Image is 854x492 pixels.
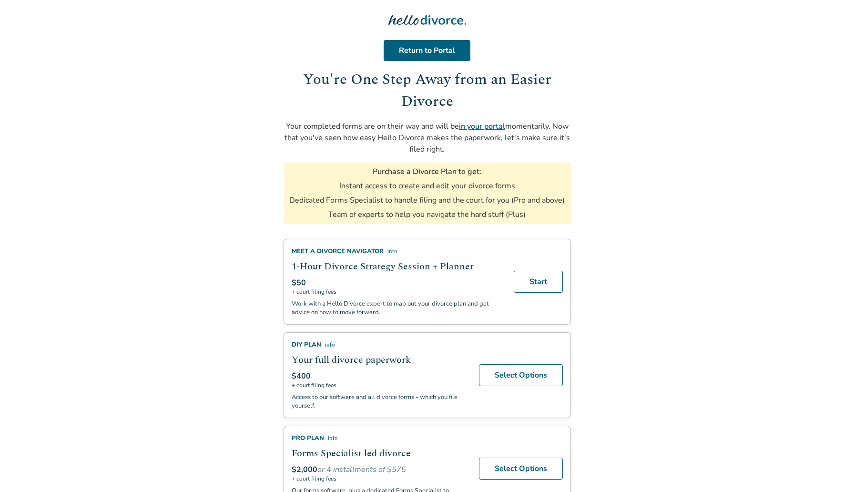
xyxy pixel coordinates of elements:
[292,259,502,274] h2: 1-Hour Divorce Strategy Session + Planner
[325,341,335,348] span: info
[339,181,515,191] li: Instant access to create and edit your divorce forms
[292,393,468,410] p: Access to our software and all divorce forms - which you file yourself.
[387,248,397,254] span: info
[292,288,502,296] span: + court filing fees
[292,371,311,381] span: $400
[292,381,468,389] span: + court filing fees
[292,475,468,482] span: + court filing fees
[292,464,317,475] span: $2,000
[292,464,468,475] div: or 4 installments of $575
[284,121,571,155] p: Your completed forms are on their way and will be momentarily. Now that you've seen how easy Hell...
[292,340,468,349] div: DIY Plan
[292,434,468,442] div: Pro Plan
[292,277,306,288] span: $50
[479,364,563,386] a: Select Options
[384,40,470,61] a: Return to Portal
[328,209,526,220] li: Team of experts to help you navigate the hard stuff (Plus)
[514,271,563,293] a: Start
[284,69,571,113] h1: You're One Step Away from an Easier Divorce
[479,458,563,480] a: Select Options
[292,247,502,256] div: Meet a divorce navigator
[292,299,502,317] p: Work with a Hello Divorce expert to map out your divorce plan and get advice on how to move forward.
[292,446,468,461] h2: Forms Specialist led divorce
[373,166,481,177] h3: Purchase a Divorce Plan to get:
[289,195,565,205] li: Dedicated Forms Specialist to handle filing and the court for you (Pro and above)
[328,435,338,441] span: info
[292,353,468,367] h2: Your full divorce paperwork
[459,121,505,132] a: in your portal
